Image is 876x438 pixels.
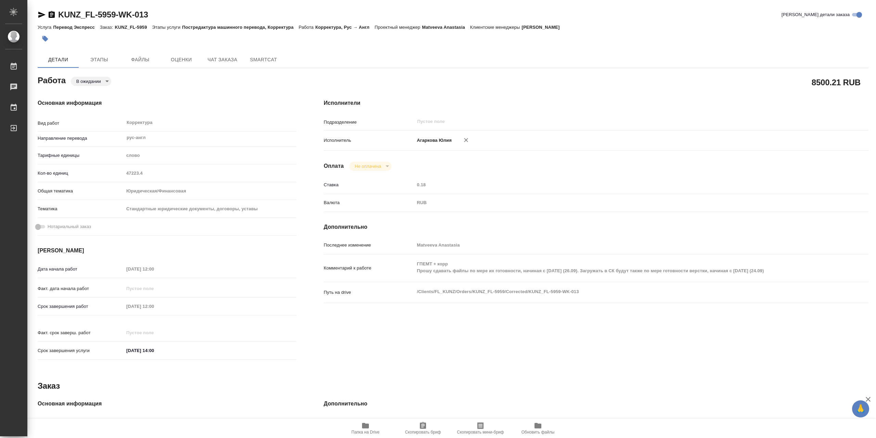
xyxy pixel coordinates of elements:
h4: Исполнители [324,99,868,107]
p: Кол-во единиц [38,170,124,177]
button: Папка на Drive [337,419,394,438]
p: Корректура, Рус → Англ [315,25,374,30]
textarea: ГПЕМТ + корр Прошу сдавать файлы по мере их готовности, начиная с [DATE] (26.09). Загружать в СК ... [414,258,823,277]
p: [PERSON_NAME] [522,25,565,30]
p: Постредактура машинного перевода, Корректура [182,25,298,30]
span: Скопировать мини-бриф [457,430,504,435]
input: Пустое поле [124,168,296,178]
button: Добавить тэг [38,31,53,46]
button: Скопировать ссылку [48,11,56,19]
p: Путь на drive [324,289,414,296]
p: Перевод Экспресс [53,25,100,30]
span: Нотариальный заказ [48,223,91,230]
span: Папка на Drive [351,430,379,435]
button: 🙏 [852,400,869,417]
input: ✎ Введи что-нибудь [124,346,184,355]
span: 🙏 [855,402,866,416]
p: Matveeva Anastasia [422,25,470,30]
p: Направление перевода [38,135,124,142]
p: Последнее изменение [324,242,414,249]
input: Пустое поле [124,284,184,293]
p: Комментарий к работе [324,265,414,272]
button: Не оплачена [353,163,383,169]
p: Дата начала работ [38,266,124,273]
p: Тематика [38,205,124,212]
span: Файлы [124,55,157,64]
p: Подразделение [324,119,414,126]
div: В ожидании [349,162,391,171]
p: Общая тематика [38,188,124,195]
input: Пустое поле [414,417,823,427]
p: Срок завершения работ [38,303,124,310]
p: KUNZ_FL-5959 [115,25,152,30]
input: Пустое поле [124,301,184,311]
button: В ожидании [74,78,103,84]
button: Удалить исполнителя [459,133,474,148]
div: Стандартные юридические документы, договоры, уставы [124,203,296,215]
span: Оценки [165,55,198,64]
h2: Работа [38,74,66,86]
p: Клиентские менеджеры [470,25,522,30]
p: Факт. дата начала работ [38,285,124,292]
input: Пустое поле [124,328,184,338]
h4: Дополнительно [324,223,868,231]
h4: Основная информация [38,400,296,408]
div: слово [124,150,296,161]
h4: Дополнительно [324,400,868,408]
a: KUNZ_FL-5959-WK-013 [58,10,148,19]
span: SmartCat [247,55,280,64]
input: Пустое поле [124,417,296,427]
div: В ожидании [71,77,111,86]
p: Ставка [324,182,414,188]
p: Тарифные единицы [38,152,124,159]
input: Пустое поле [414,180,823,190]
button: Скопировать ссылку для ЯМессенджера [38,11,46,19]
span: Обновить файлы [521,430,555,435]
p: Факт. срок заверш. работ [38,329,124,336]
h4: [PERSON_NAME] [38,247,296,255]
button: Скопировать мини-бриф [452,419,509,438]
p: Агаркова Юлия [414,137,452,144]
input: Пустое поле [416,117,807,126]
p: Срок завершения услуги [38,347,124,354]
p: Этапы услуги [152,25,182,30]
p: Исполнитель [324,137,414,144]
h2: 8500.21 RUB [812,76,861,88]
p: Проектный менеджер [375,25,422,30]
p: Работа [299,25,315,30]
p: Заказ: [100,25,115,30]
h4: Оплата [324,162,344,170]
div: RUB [414,197,823,209]
input: Пустое поле [124,264,184,274]
span: Детали [42,55,75,64]
h4: Основная информация [38,99,296,107]
span: [PERSON_NAME] детали заказа [782,11,850,18]
h2: Заказ [38,380,60,391]
p: Вид работ [38,120,124,127]
div: Юридическая/Финансовая [124,185,296,197]
textarea: /Clients/FL_KUNZ/Orders/KUNZ_FL-5959/Corrected/KUNZ_FL-5959-WK-013 [414,286,823,298]
button: Обновить файлы [509,419,567,438]
span: Скопировать бриф [405,430,441,435]
span: Этапы [83,55,116,64]
p: Услуга [38,25,53,30]
button: Скопировать бриф [394,419,452,438]
span: Чат заказа [206,55,239,64]
p: Валюта [324,199,414,206]
input: Пустое поле [414,240,823,250]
